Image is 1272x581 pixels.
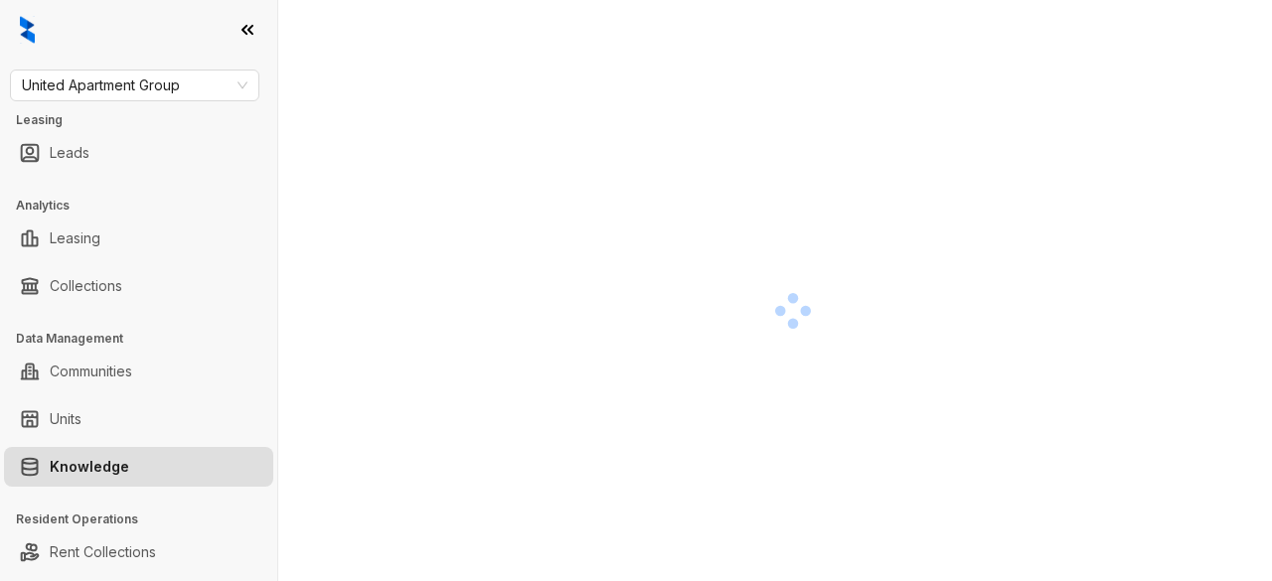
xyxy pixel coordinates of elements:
li: Leads [4,133,273,173]
li: Units [4,399,273,439]
li: Collections [4,266,273,306]
a: Rent Collections [50,532,156,572]
span: United Apartment Group [22,71,247,100]
li: Leasing [4,218,273,258]
img: logo [20,16,35,44]
h3: Data Management [16,330,277,348]
a: Collections [50,266,122,306]
a: Communities [50,352,132,391]
a: Knowledge [50,447,129,487]
a: Leasing [50,218,100,258]
h3: Leasing [16,111,277,129]
a: Leads [50,133,89,173]
li: Knowledge [4,447,273,487]
h3: Analytics [16,197,277,215]
li: Rent Collections [4,532,273,572]
li: Communities [4,352,273,391]
h3: Resident Operations [16,510,277,528]
a: Units [50,399,81,439]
